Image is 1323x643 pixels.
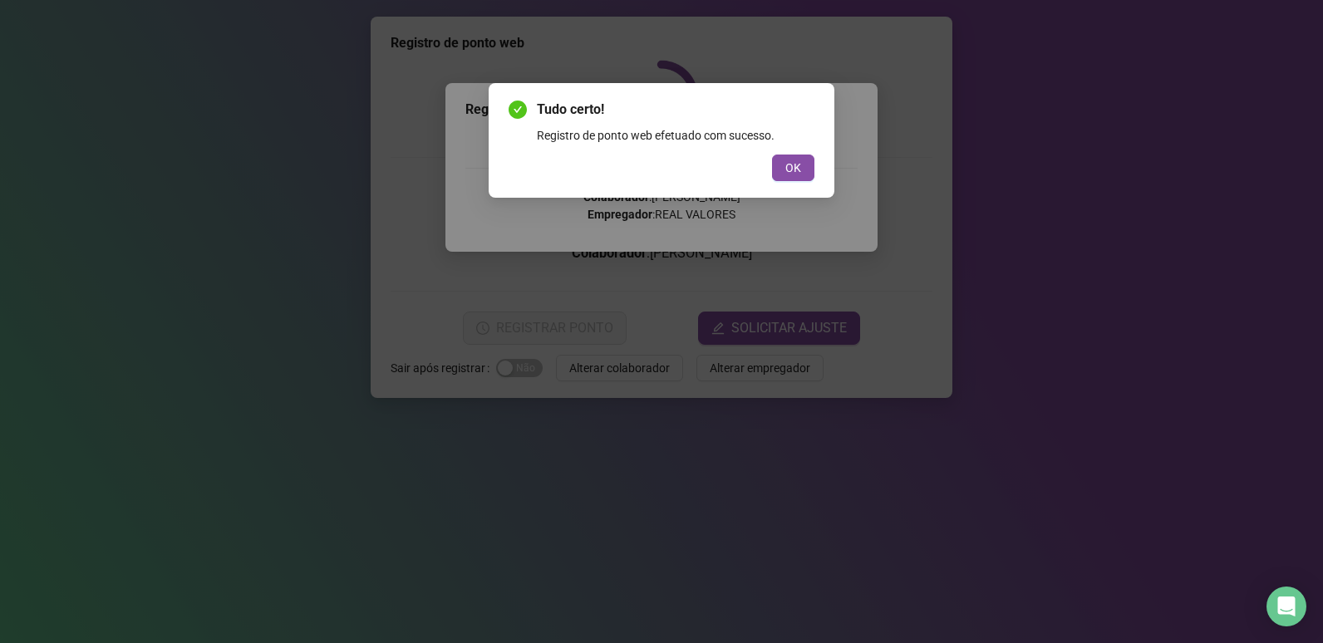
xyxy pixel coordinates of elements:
[772,155,814,181] button: OK
[509,101,527,119] span: check-circle
[537,126,814,145] div: Registro de ponto web efetuado com sucesso.
[1266,587,1306,626] div: Open Intercom Messenger
[785,159,801,177] span: OK
[537,100,814,120] span: Tudo certo!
